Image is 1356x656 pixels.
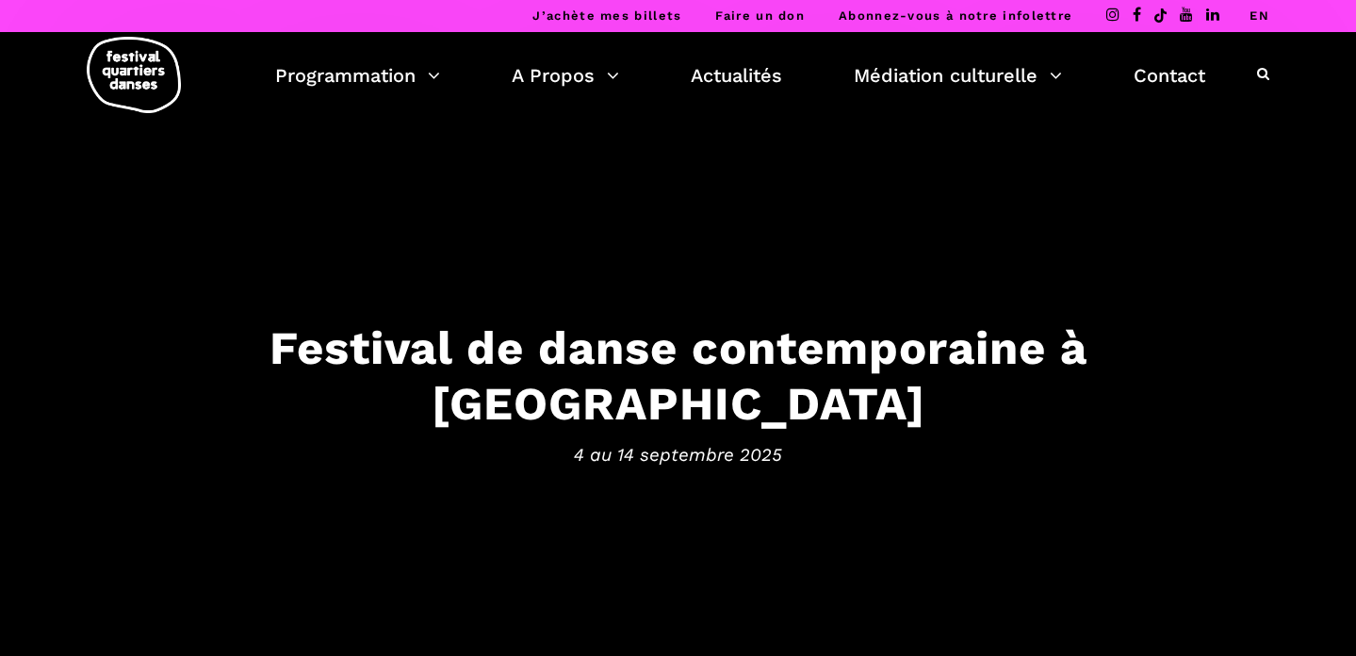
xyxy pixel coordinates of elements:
[94,320,1263,432] h3: Festival de danse contemporaine à [GEOGRAPHIC_DATA]
[275,59,440,91] a: Programmation
[715,8,805,23] a: Faire un don
[854,59,1062,91] a: Médiation culturelle
[87,37,181,113] img: logo-fqd-med
[839,8,1072,23] a: Abonnez-vous à notre infolettre
[532,8,681,23] a: J’achète mes billets
[691,59,782,91] a: Actualités
[1250,8,1269,23] a: EN
[1134,59,1205,91] a: Contact
[94,440,1263,468] span: 4 au 14 septembre 2025
[512,59,619,91] a: A Propos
